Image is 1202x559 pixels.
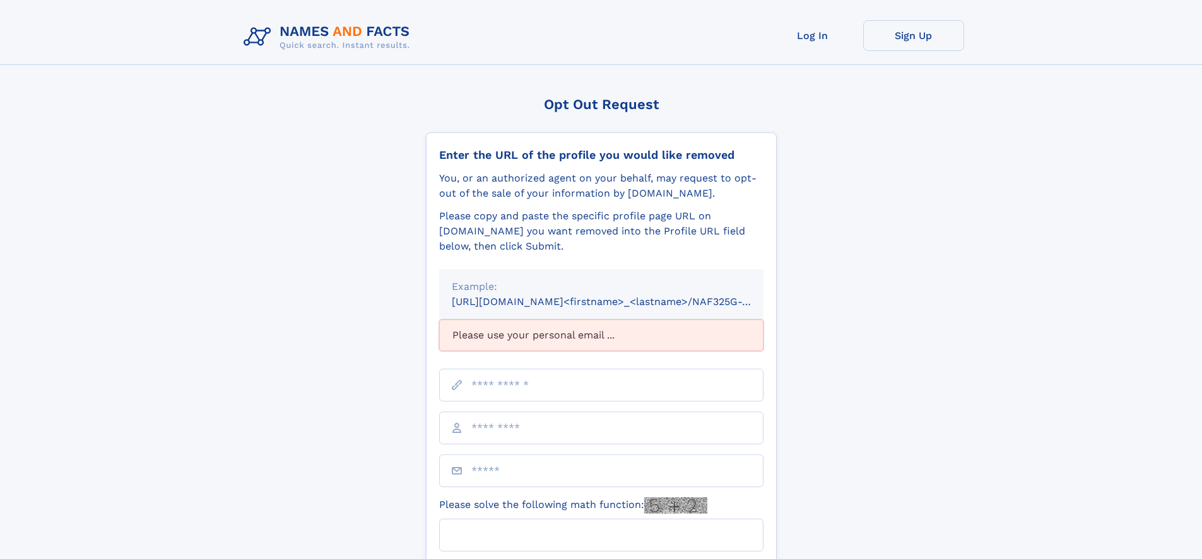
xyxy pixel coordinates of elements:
div: Example: [452,279,751,294]
label: Please solve the following math function: [439,497,707,514]
div: Please use your personal email ... [439,320,763,351]
div: Please copy and paste the specific profile page URL on [DOMAIN_NAME] you want removed into the Pr... [439,209,763,254]
a: Sign Up [863,20,964,51]
div: Opt Out Request [426,96,777,112]
small: [URL][DOMAIN_NAME]<firstname>_<lastname>/NAF325G-xxxxxxxx [452,296,787,308]
div: Enter the URL of the profile you would like removed [439,148,763,162]
a: Log In [762,20,863,51]
img: Logo Names and Facts [239,20,420,54]
div: You, or an authorized agent on your behalf, may request to opt-out of the sale of your informatio... [439,171,763,201]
